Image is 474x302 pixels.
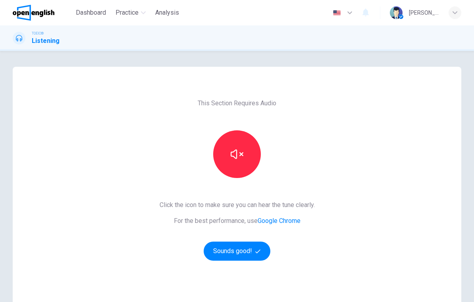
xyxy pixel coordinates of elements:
div: [PERSON_NAME] [409,8,439,17]
button: Dashboard [73,6,109,20]
span: Analysis [155,8,179,17]
img: en [332,10,342,16]
button: Sounds good! [204,242,270,261]
img: Profile picture [390,6,403,19]
a: OpenEnglish logo [13,5,73,21]
img: OpenEnglish logo [13,5,54,21]
span: This Section Requires Audio [198,99,276,108]
h1: Listening [32,36,60,46]
span: Dashboard [76,8,106,17]
span: For the best performance, use [160,216,315,226]
button: Analysis [152,6,182,20]
span: Practice [116,8,139,17]
span: TOEIC® [32,31,44,36]
button: Practice [112,6,149,20]
a: Google Chrome [258,217,301,225]
span: Click the icon to make sure you can hear the tune clearly. [160,200,315,210]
